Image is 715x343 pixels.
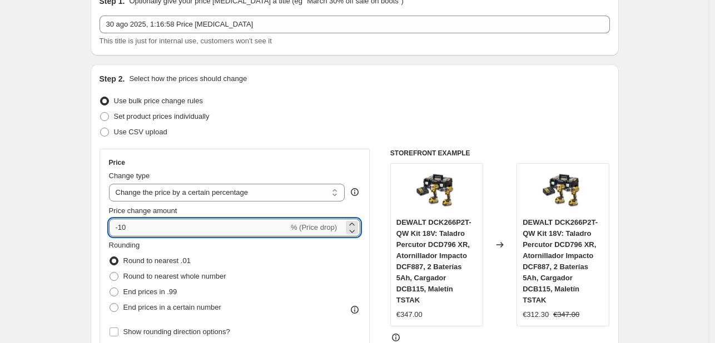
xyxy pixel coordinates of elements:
span: Change type [109,171,150,180]
input: -15 [109,219,289,236]
div: €347.00 [396,309,423,320]
div: help [349,186,360,198]
span: % (Price drop) [291,223,337,231]
span: Set product prices individually [114,112,210,120]
h6: STOREFRONT EXAMPLE [390,149,610,158]
img: 815_1wMlzTL_80x.jpg [414,169,459,214]
span: DEWALT DCK266P2T-QW Kit 18V: Taladro Percutor DCD796 XR, Atornillador Impacto DCF887, 2 Baterías ... [523,218,598,304]
span: Round to nearest .01 [123,256,191,265]
input: 30% off holiday sale [100,16,610,33]
span: Round to nearest whole number [123,272,226,280]
div: €312.30 [523,309,549,320]
img: 815_1wMlzTL_80x.jpg [541,169,585,214]
span: Price change amount [109,206,177,215]
h3: Price [109,158,125,167]
span: Rounding [109,241,140,249]
span: Use CSV upload [114,128,167,136]
p: Select how the prices should change [129,73,247,84]
span: This title is just for internal use, customers won't see it [100,37,272,45]
h2: Step 2. [100,73,125,84]
span: DEWALT DCK266P2T-QW Kit 18V: Taladro Percutor DCD796 XR, Atornillador Impacto DCF887, 2 Baterías ... [396,218,471,304]
span: Show rounding direction options? [123,327,230,336]
span: End prices in a certain number [123,303,221,311]
strike: €347.00 [553,309,579,320]
span: Use bulk price change rules [114,97,203,105]
span: End prices in .99 [123,287,177,296]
